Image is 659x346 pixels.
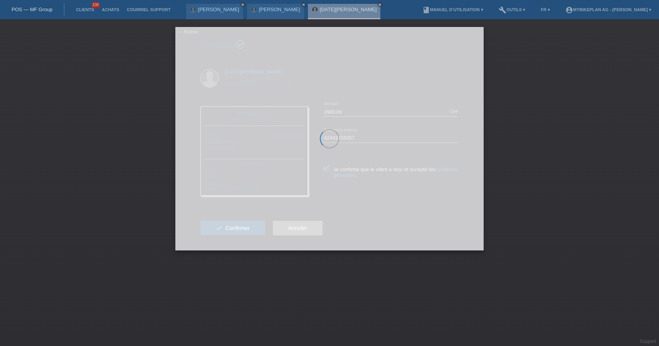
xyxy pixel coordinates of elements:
[302,3,306,7] i: close
[198,7,239,12] a: [PERSON_NAME]
[377,2,383,7] a: close
[565,6,573,14] i: account_circle
[499,6,506,14] i: build
[241,3,245,7] i: close
[419,7,487,12] a: bookManuel d’utilisation ▾
[123,7,174,12] a: Courriel Support
[72,7,98,12] a: Clients
[91,2,101,8] span: 100
[240,2,245,7] a: close
[640,339,656,344] a: Support
[378,3,382,7] i: close
[12,7,52,12] a: POS — MF Group
[537,7,554,12] a: FR ▾
[301,2,306,7] a: close
[422,6,430,14] i: book
[495,7,529,12] a: buildOutils ▾
[561,7,655,12] a: account_circleMybikeplan AG - [PERSON_NAME] ▾
[98,7,123,12] a: Achats
[259,7,300,12] a: [PERSON_NAME]
[320,7,377,12] a: [DATE][PERSON_NAME]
